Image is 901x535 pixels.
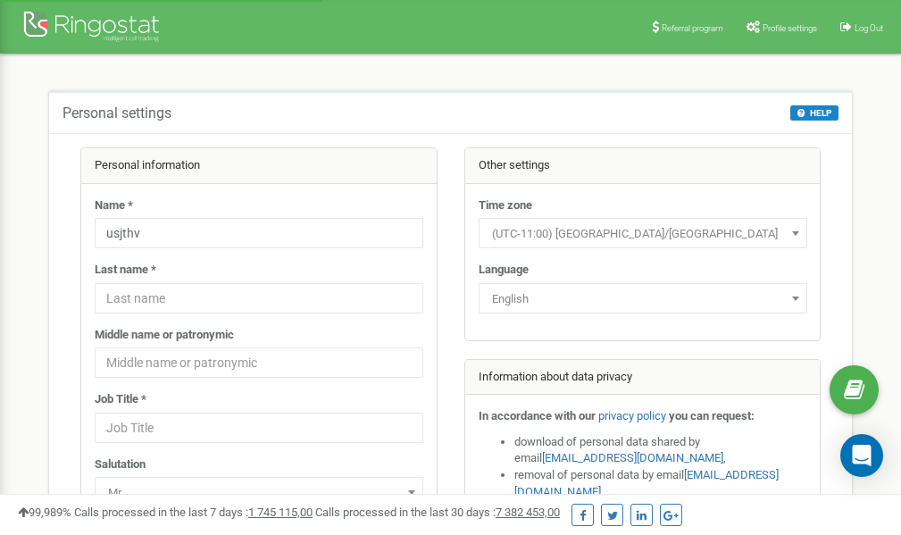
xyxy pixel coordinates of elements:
span: Profile settings [763,23,817,33]
div: Information about data privacy [465,360,821,396]
a: [EMAIL_ADDRESS][DOMAIN_NAME] [542,451,723,464]
input: Middle name or patronymic [95,347,423,378]
div: Personal information [81,148,437,184]
label: Name * [95,197,133,214]
span: Referral program [662,23,723,33]
span: 99,989% [18,506,71,519]
u: 7 382 453,00 [496,506,560,519]
label: Salutation [95,456,146,473]
strong: you can request: [669,409,755,422]
label: Language [479,262,529,279]
span: (UTC-11:00) Pacific/Midway [479,218,807,248]
strong: In accordance with our [479,409,596,422]
li: removal of personal data by email , [514,467,807,500]
h5: Personal settings [63,105,171,121]
a: privacy policy [598,409,666,422]
span: Mr. [95,477,423,507]
span: Log Out [855,23,883,33]
span: Calls processed in the last 30 days : [315,506,560,519]
li: download of personal data shared by email , [514,434,807,467]
label: Last name * [95,262,156,279]
u: 1 745 115,00 [248,506,313,519]
span: Mr. [101,481,417,506]
div: Other settings [465,148,821,184]
input: Last name [95,283,423,313]
div: Open Intercom Messenger [840,434,883,477]
input: Name [95,218,423,248]
span: English [479,283,807,313]
label: Job Title * [95,391,146,408]
button: HELP [790,105,838,121]
span: English [485,287,801,312]
label: Middle name or patronymic [95,327,234,344]
span: Calls processed in the last 7 days : [74,506,313,519]
label: Time zone [479,197,532,214]
span: (UTC-11:00) Pacific/Midway [485,222,801,247]
input: Job Title [95,413,423,443]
